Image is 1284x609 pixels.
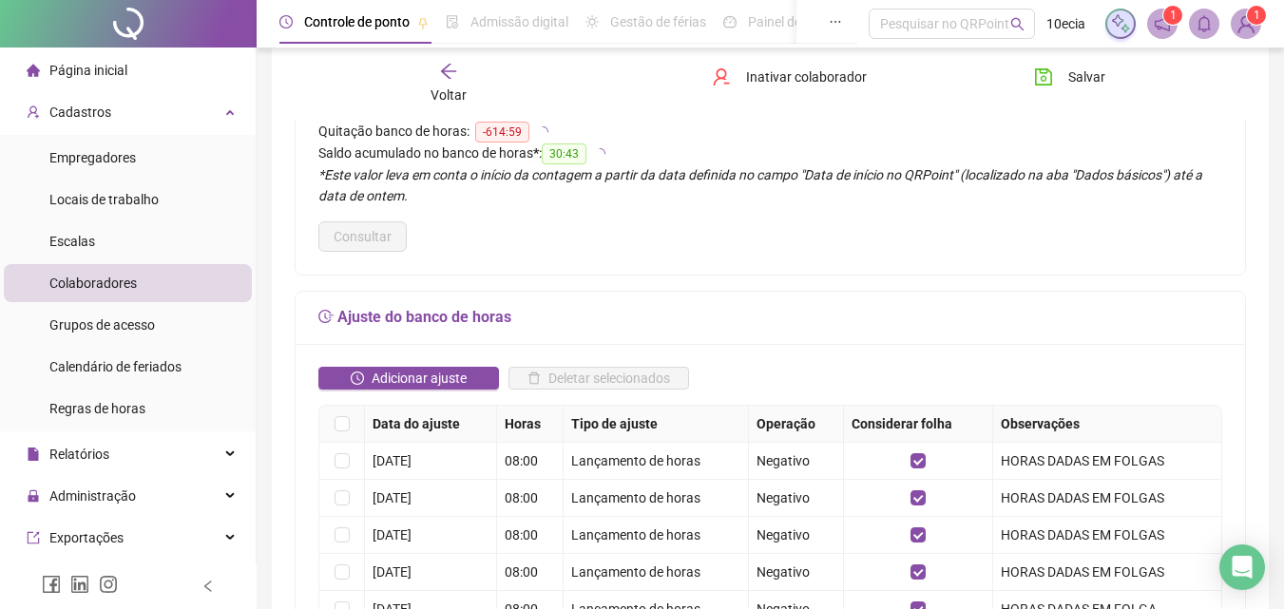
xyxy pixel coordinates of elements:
[279,15,293,29] span: clock-circle
[757,450,836,471] div: Negativo
[508,367,689,390] button: Deletar selecionados
[585,15,599,29] span: sun
[318,306,1222,329] h5: Ajuste do banco de horas
[497,517,564,554] td: 08:00
[49,234,95,249] span: Escalas
[201,580,215,593] span: left
[351,371,364,385] span: clock-circle
[1110,13,1131,34] img: sparkle-icon.fc2bf0ac1784a2077858766a79e2daf3.svg
[431,87,467,103] span: Voltar
[1196,15,1213,32] span: bell
[1219,544,1265,590] div: Open Intercom Messenger
[497,480,564,517] td: 08:00
[70,575,89,594] span: linkedin
[49,401,145,416] span: Regras de horas
[844,406,993,443] th: Considerar folha
[1068,67,1105,87] span: Salvar
[27,64,40,77] span: home
[542,143,586,164] span: 30:43
[537,126,548,138] span: loading
[757,487,836,508] div: Negativo
[746,67,867,87] span: Inativar colaborador
[318,167,1202,203] em: *Este valor leva em conta o início da contagem a partir da data definida no campo "Data de início...
[497,406,564,443] th: Horas
[446,15,459,29] span: file-done
[757,561,836,582] div: Negativo
[993,443,1222,480] td: HORAS DADAS EM FOLGAS
[1154,15,1171,32] span: notification
[1020,62,1120,92] button: Salvar
[1254,9,1260,22] span: 1
[373,561,489,582] div: [DATE]
[1163,6,1182,25] sup: 1
[993,554,1222,591] td: HORAS DADAS EM FOLGAS
[993,517,1222,554] td: HORAS DADAS EM FOLGAS
[748,14,822,29] span: Painel do DP
[49,150,136,165] span: Empregadores
[571,487,740,508] div: Lançamento de horas
[49,276,137,291] span: Colaboradores
[698,62,881,92] button: Inativar colaborador
[99,575,118,594] span: instagram
[1247,6,1266,25] sup: Atualize o seu contato no menu Meus Dados
[497,554,564,591] td: 08:00
[829,15,842,29] span: ellipsis
[42,575,61,594] span: facebook
[610,14,706,29] span: Gestão de férias
[571,561,740,582] div: Lançamento de horas
[417,17,429,29] span: pushpin
[1010,17,1025,31] span: search
[27,531,40,544] span: export
[1232,10,1260,38] img: 73963
[373,450,489,471] div: [DATE]
[49,359,182,374] span: Calendário de feriados
[49,317,155,333] span: Grupos de acesso
[318,143,1222,164] div: :
[475,122,529,143] span: -614:59
[712,67,731,86] span: user-delete
[27,105,40,119] span: user-add
[318,309,334,324] span: field-time
[365,406,497,443] th: Data do ajuste
[372,368,467,389] span: Adicionar ajuste
[439,62,458,81] span: arrow-left
[49,488,136,504] span: Administração
[1034,67,1053,86] span: save
[49,192,159,207] span: Locais de trabalho
[564,406,749,443] th: Tipo de ajuste
[49,530,124,545] span: Exportações
[723,15,737,29] span: dashboard
[373,524,489,545] div: [DATE]
[27,489,40,503] span: lock
[470,14,568,29] span: Admissão digital
[993,406,1222,443] th: Observações
[571,524,740,545] div: Lançamento de horas
[993,480,1222,517] td: HORAS DADAS EM FOLGAS
[318,145,533,161] span: Saldo acumulado no banco de horas
[757,524,836,545] div: Negativo
[594,148,605,160] span: loading
[27,447,40,461] span: file
[749,406,845,443] th: Operação
[49,63,127,78] span: Página inicial
[49,105,111,120] span: Cadastros
[318,124,470,139] span: Quitação banco de horas:
[318,367,499,390] button: Adicionar ajuste
[571,450,740,471] div: Lançamento de horas
[373,487,489,508] div: [DATE]
[1046,13,1085,34] span: 10ecia
[497,443,564,480] td: 08:00
[304,14,410,29] span: Controle de ponto
[1170,9,1177,22] span: 1
[49,447,109,462] span: Relatórios
[318,221,407,252] button: Consultar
